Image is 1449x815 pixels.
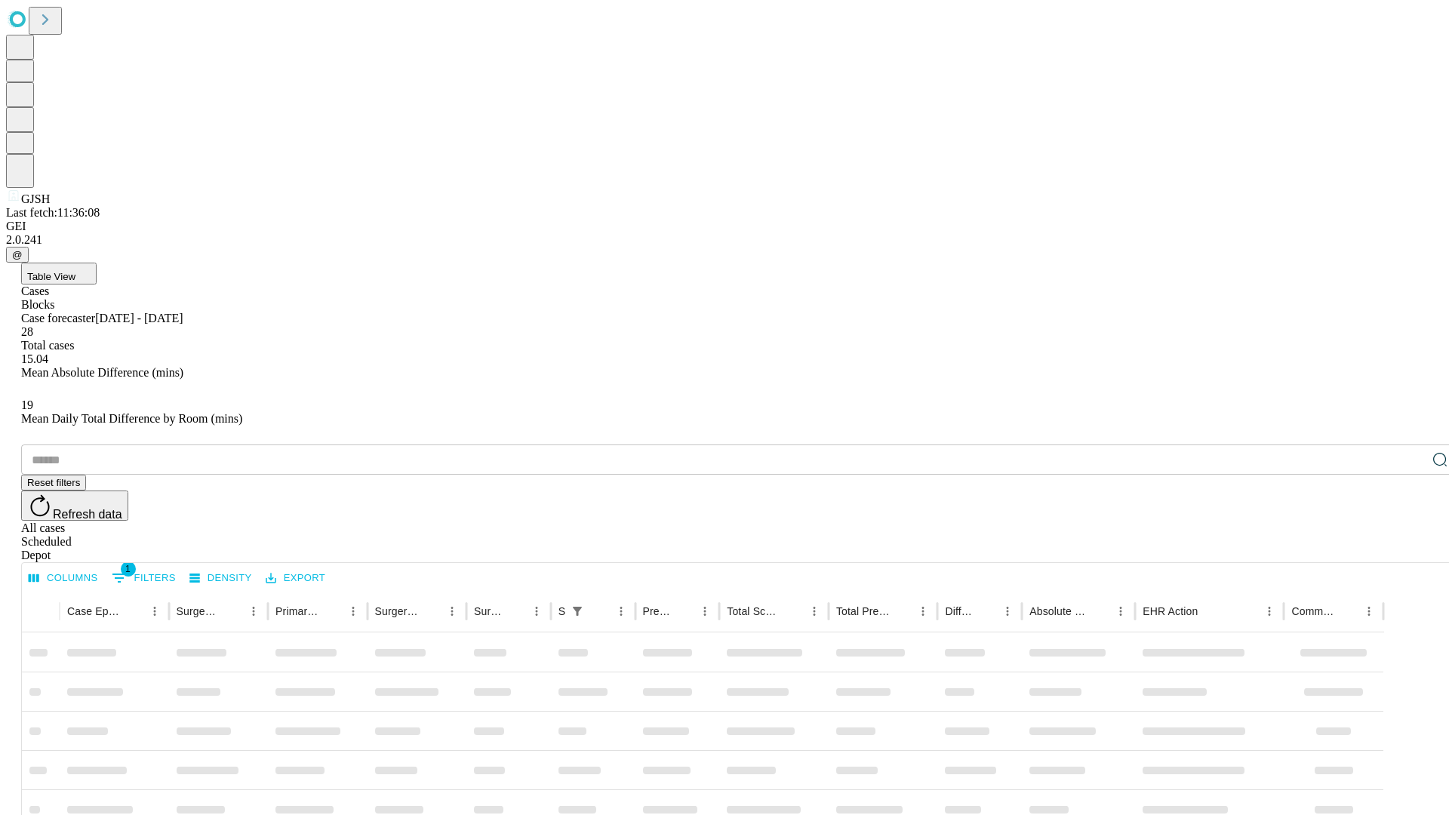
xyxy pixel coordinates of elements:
div: GEI [6,220,1443,233]
button: Show filters [567,601,588,622]
div: Comments [1291,605,1335,617]
div: Predicted In Room Duration [643,605,672,617]
div: Total Predicted Duration [836,605,891,617]
button: Sort [420,601,441,622]
button: Sort [321,601,343,622]
button: Sort [673,601,694,622]
button: Menu [343,601,364,622]
button: Menu [441,601,463,622]
div: Surgery Date [474,605,503,617]
button: Sort [976,601,997,622]
div: EHR Action [1143,605,1198,617]
div: Difference [945,605,974,617]
div: Total Scheduled Duration [727,605,781,617]
button: Select columns [25,567,102,590]
button: Sort [589,601,611,622]
button: Density [186,567,256,590]
button: Menu [144,601,165,622]
span: Last fetch: 11:36:08 [6,206,100,219]
span: @ [12,249,23,260]
button: Menu [1358,601,1380,622]
div: Primary Service [275,605,319,617]
span: 19 [21,398,33,411]
button: Menu [1259,601,1280,622]
span: [DATE] - [DATE] [95,312,183,324]
button: Sort [1337,601,1358,622]
div: Scheduled In Room Duration [558,605,565,617]
button: Sort [1089,601,1110,622]
button: Sort [222,601,243,622]
button: Menu [997,601,1018,622]
span: Mean Daily Total Difference by Room (mins) [21,412,242,425]
button: Sort [123,601,144,622]
div: Surgery Name [375,605,419,617]
span: Reset filters [27,477,80,488]
span: 28 [21,325,33,338]
button: Menu [804,601,825,622]
button: Menu [526,601,547,622]
button: Sort [1199,601,1220,622]
span: 1 [121,561,136,577]
span: Total cases [21,339,74,352]
span: GJSH [21,192,50,205]
button: Menu [243,601,264,622]
button: Menu [611,601,632,622]
div: Absolute Difference [1029,605,1088,617]
button: Table View [21,263,97,284]
button: Menu [694,601,715,622]
span: Mean Absolute Difference (mins) [21,366,183,379]
button: Export [262,567,329,590]
button: Sort [505,601,526,622]
div: Case Epic Id [67,605,122,617]
button: Menu [912,601,934,622]
button: @ [6,247,29,263]
button: Menu [1110,601,1131,622]
span: 15.04 [21,352,48,365]
div: Surgeon Name [177,605,220,617]
button: Sort [783,601,804,622]
span: Refresh data [53,508,122,521]
button: Reset filters [21,475,86,491]
div: 2.0.241 [6,233,1443,247]
div: 1 active filter [567,601,588,622]
button: Refresh data [21,491,128,521]
span: Table View [27,271,75,282]
button: Sort [891,601,912,622]
button: Show filters [108,566,180,590]
span: Case forecaster [21,312,95,324]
